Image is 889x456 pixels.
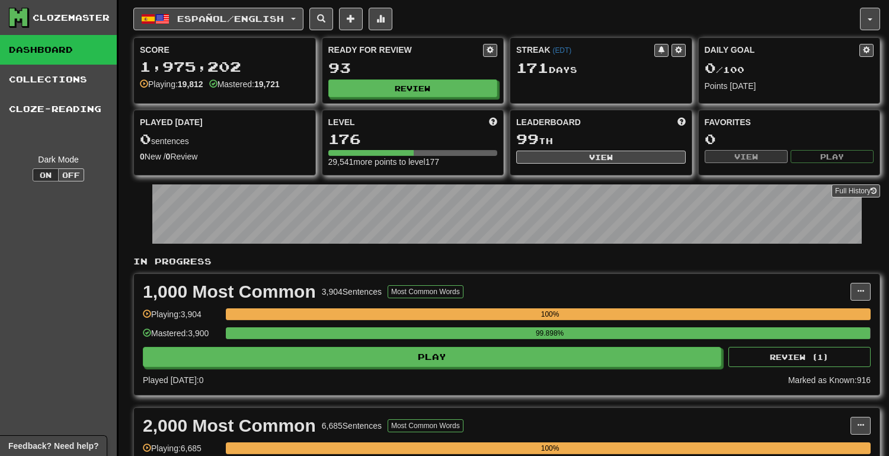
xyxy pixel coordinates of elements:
[133,8,303,30] button: Español/English
[309,8,333,30] button: Search sentences
[33,12,110,24] div: Clozemaster
[328,116,355,128] span: Level
[516,130,539,147] span: 99
[140,132,309,147] div: sentences
[140,152,145,161] strong: 0
[369,8,392,30] button: More stats
[140,130,151,147] span: 0
[229,308,871,320] div: 100%
[143,308,220,328] div: Playing: 3,904
[143,283,316,301] div: 1,000 Most Common
[209,78,280,90] div: Mastered:
[177,14,284,24] span: Español / English
[388,419,463,432] button: Most Common Words
[489,116,497,128] span: Score more points to level up
[552,46,571,55] a: (EDT)
[705,132,874,146] div: 0
[33,168,59,181] button: On
[705,116,874,128] div: Favorites
[140,44,309,56] div: Score
[328,156,498,168] div: 29,541 more points to level 177
[58,168,84,181] button: Off
[322,420,382,432] div: 6,685 Sentences
[328,60,498,75] div: 93
[229,327,870,339] div: 99.898%
[705,80,874,92] div: Points [DATE]
[254,79,280,89] strong: 19,721
[328,44,484,56] div: Ready for Review
[516,44,654,56] div: Streak
[516,132,686,147] div: th
[516,60,686,76] div: Day s
[140,151,309,162] div: New / Review
[728,347,871,367] button: Review (1)
[178,79,203,89] strong: 19,812
[788,374,871,386] div: Marked as Known: 916
[9,154,108,165] div: Dark Mode
[143,375,203,385] span: Played [DATE]: 0
[140,116,203,128] span: Played [DATE]
[388,285,463,298] button: Most Common Words
[229,442,871,454] div: 100%
[166,152,171,161] strong: 0
[705,65,744,75] span: / 100
[328,79,498,97] button: Review
[832,184,880,197] a: Full History
[791,150,874,163] button: Play
[705,150,788,163] button: View
[339,8,363,30] button: Add sentence to collection
[143,347,721,367] button: Play
[143,327,220,347] div: Mastered: 3,900
[677,116,686,128] span: This week in points, UTC
[143,417,316,435] div: 2,000 Most Common
[140,78,203,90] div: Playing:
[322,286,382,298] div: 3,904 Sentences
[705,44,860,57] div: Daily Goal
[328,132,498,146] div: 176
[705,59,716,76] span: 0
[516,151,686,164] button: View
[516,59,549,76] span: 171
[133,256,880,267] p: In Progress
[140,59,309,74] div: 1,975,202
[516,116,581,128] span: Leaderboard
[8,440,98,452] span: Open feedback widget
